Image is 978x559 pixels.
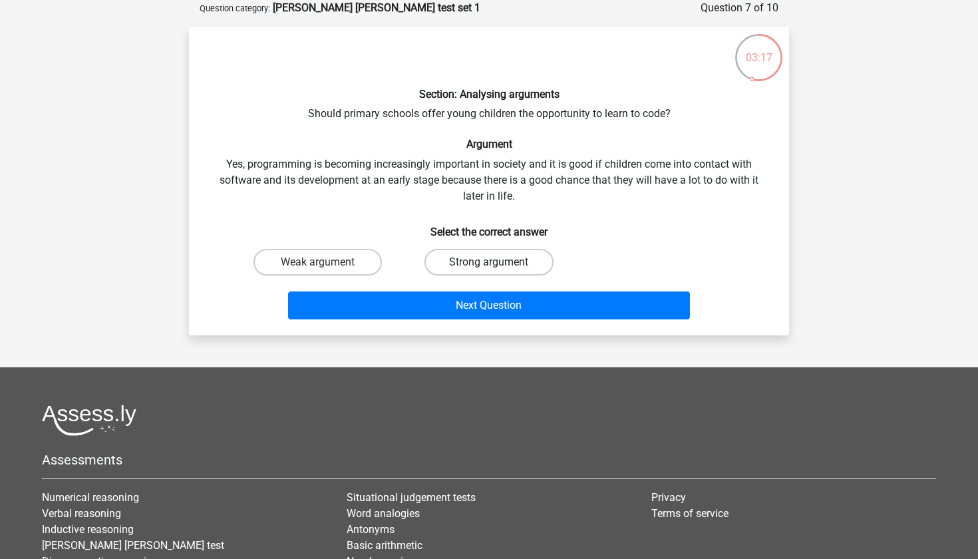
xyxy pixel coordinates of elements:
h6: Argument [210,138,768,150]
h5: Assessments [42,452,936,468]
a: Numerical reasoning [42,491,139,504]
a: Verbal reasoning [42,507,121,520]
label: Strong argument [424,249,553,276]
a: Antonyms [347,523,395,536]
small: Question category: [200,3,270,13]
a: Privacy [651,491,686,504]
a: Basic arithmetic [347,539,422,552]
img: Assessly logo [42,405,136,436]
h6: Select the correct answer [210,215,768,238]
a: Terms of service [651,507,729,520]
div: Should primary schools offer young children the opportunity to learn to code? Yes, programming is... [194,37,784,325]
div: 03:17 [734,33,784,66]
a: Situational judgement tests [347,491,476,504]
strong: [PERSON_NAME] [PERSON_NAME] test set 1 [273,1,480,14]
button: Next Question [288,291,691,319]
a: Inductive reasoning [42,523,134,536]
a: [PERSON_NAME] [PERSON_NAME] test [42,539,224,552]
label: Weak argument [253,249,382,276]
a: Word analogies [347,507,420,520]
h6: Section: Analysing arguments [210,88,768,100]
